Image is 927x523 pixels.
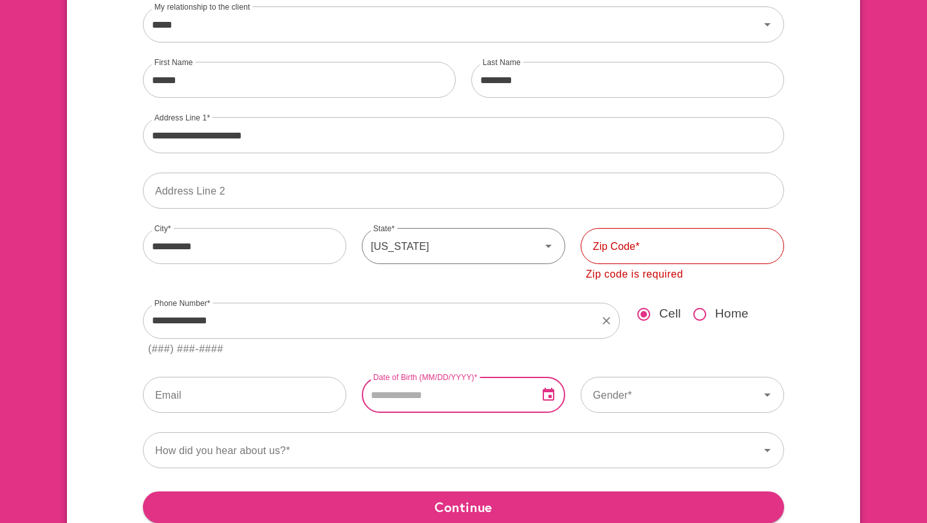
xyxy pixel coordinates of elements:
[148,341,223,358] div: (###) ###-####
[715,305,749,323] span: Home
[760,17,775,32] svg: Icon
[533,379,564,410] button: Open Date Picker
[153,495,774,518] span: Continue
[541,238,556,254] svg: Icon
[760,442,775,458] svg: Icon
[760,387,775,403] svg: Icon
[586,266,683,283] div: Zip code is required
[659,305,681,323] span: Cell
[362,228,541,264] div: [US_STATE]
[143,491,784,522] button: Continue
